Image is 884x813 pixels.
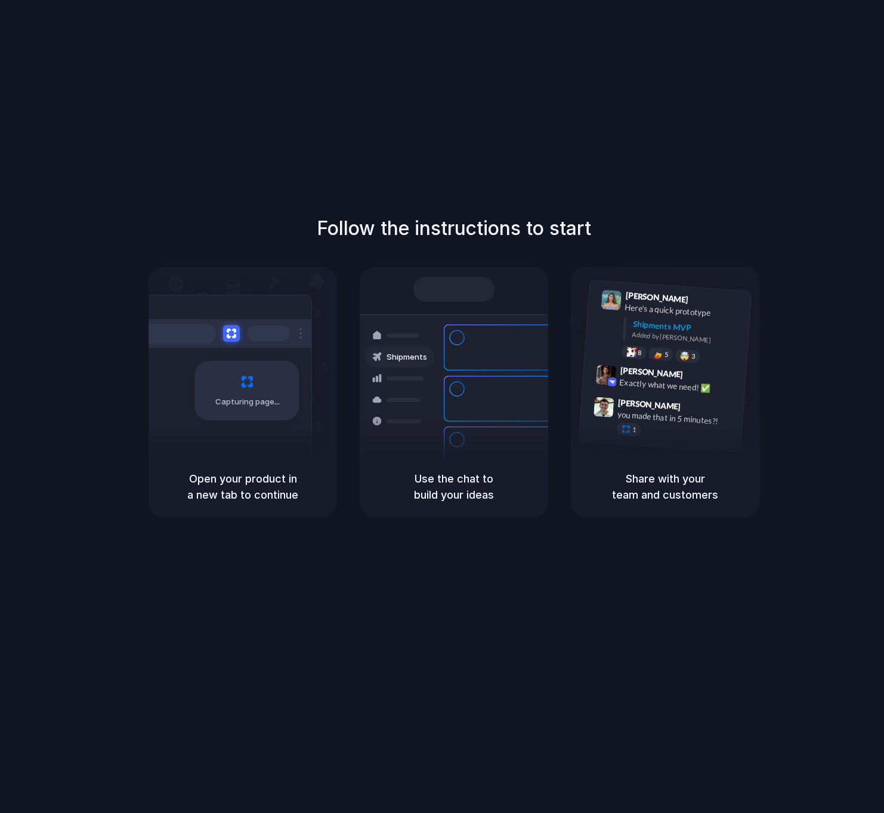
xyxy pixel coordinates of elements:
span: Shipments [387,351,427,363]
span: [PERSON_NAME] [625,289,688,306]
div: 🤯 [680,352,690,361]
div: Added by [PERSON_NAME] [632,330,741,347]
span: [PERSON_NAME] [618,396,681,413]
span: 5 [664,351,669,358]
div: Exactly what we need! ✅ [619,376,738,397]
span: 9:41 AM [692,295,716,309]
span: 9:42 AM [687,370,711,384]
span: [PERSON_NAME] [620,364,683,381]
h5: Use the chat to build your ideas [374,471,534,503]
h1: Follow the instructions to start [317,214,591,243]
h5: Share with your team and customers [585,471,745,503]
span: 3 [691,353,696,360]
span: Capturing page [215,396,282,408]
div: you made that in 5 minutes?! [617,409,736,429]
span: 8 [638,350,642,356]
span: 1 [632,426,636,433]
h5: Open your product in a new tab to continue [163,471,323,503]
span: 9:47 AM [684,402,709,416]
div: Shipments MVP [632,318,743,338]
div: Here's a quick prototype [625,301,744,322]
